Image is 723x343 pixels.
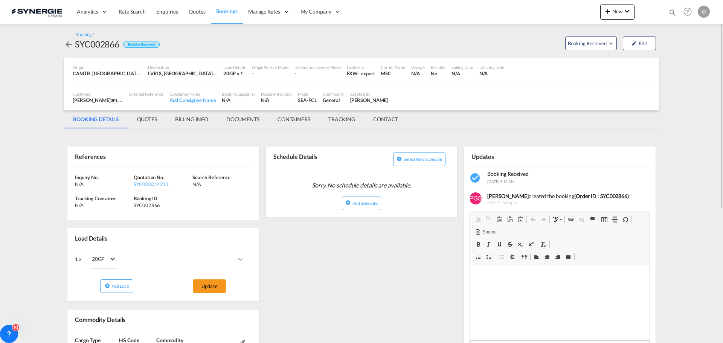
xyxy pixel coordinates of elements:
iframe: Editor, editor2 [470,265,650,340]
a: Cut (Ctrl+X) [473,215,484,224]
a: Subscript [515,239,526,249]
a: Align Left [531,252,542,262]
a: Link (Ctrl+K) [566,215,576,224]
a: Anchor [587,215,597,224]
md-icon: icons/ic_keyboard_arrow_right_black_24px.svg [236,255,245,264]
div: O [698,6,710,18]
a: Redo (Ctrl+Y) [538,215,549,224]
div: SYC002866 [134,202,191,209]
div: [PERSON_NAME] [73,97,123,104]
div: SYC000014211 [134,181,191,188]
a: Superscript [526,239,536,249]
div: Customer [73,91,123,97]
a: Bold (Ctrl+B) [473,239,484,249]
md-icon: icon-chevron-down [622,7,631,16]
md-tab-item: BILLING INFO [166,110,217,128]
div: SYC002866 [75,38,119,50]
div: N/A [192,181,249,188]
div: N/A [411,70,424,77]
a: Block Quote [519,252,529,262]
a: Spell Check As You Type [551,215,564,224]
div: Incoterms [347,64,375,70]
span: 3P Logistics [111,97,132,103]
md-icon: icon-plus-circle [345,200,351,205]
button: Update [193,279,226,293]
md-icon: icon-magnify [668,8,677,17]
div: 20GP x 1 [223,70,246,77]
span: Analytics [77,8,98,15]
a: Undo (Ctrl+Z) [528,215,538,224]
div: Consignee Name [169,91,216,97]
a: Decrease Indent [496,252,506,262]
div: Origin Service Mode [252,64,288,70]
div: Destination Service Mode [294,64,341,70]
b: (Order ID : SYC002866) [574,193,629,199]
div: created the booking [487,192,644,200]
a: Insert Horizontal Line [610,215,620,224]
div: Load Details [223,64,246,70]
a: Underline (Ctrl+U) [494,239,505,249]
md-icon: icon-arrow-left [64,40,73,49]
a: Table [599,215,610,224]
md-pagination-wrapper: Use the left and right arrow keys to navigate between tabs [64,110,407,128]
div: Updates [470,149,558,163]
button: icon-plus 400-fgNewicon-chevron-down [600,5,635,20]
button: icon-pencilEdit [623,37,656,50]
md-tab-item: DOCUMENTS [217,110,268,128]
div: - export [358,70,375,77]
div: EXW [347,70,358,77]
button: Open demo menu [565,37,617,50]
a: Paste as plain text (Ctrl+Shift+V) [505,215,515,224]
div: Document Expert [261,91,292,97]
div: Booking Specialist [222,91,255,97]
div: LVRIX, Riga, Latvia, Northern Europe, Europe [148,70,217,77]
div: General [323,97,344,104]
span: New [603,8,631,14]
md-tab-item: CONTACT [364,110,407,128]
div: Booking / [75,32,94,38]
md-icon: icon-pencil [631,41,637,46]
div: Commodity [323,91,344,97]
span: Quotation No. [134,174,164,180]
md-icon: icon-plus-circle [397,156,402,162]
img: lwfZ4AAAAGSURBVAMAu3FFAKQsG9IAAAAASUVORK5CYII= [470,192,482,204]
span: Manage Rates [248,8,280,15]
div: Commodity Details [73,313,162,326]
span: [DATE] 6:46pm [487,200,644,206]
span: Add Schedule [352,201,377,206]
div: Help [681,5,698,19]
span: Booking Received [568,40,607,47]
div: N/A [75,181,132,188]
span: Booking ID [134,195,157,201]
div: Sailing Date [451,64,473,70]
div: Voyage [411,64,424,70]
div: Carrier Name [381,64,405,70]
div: SEA-FCL [298,97,317,104]
a: Unlink [576,215,587,224]
md-tab-item: QUOTES [128,110,166,128]
a: Strike Through [505,239,515,249]
div: N/A [261,97,292,104]
div: N/A [75,202,132,209]
div: MSC [381,70,405,77]
div: N/A [222,97,255,104]
span: Quotes [189,8,205,15]
md-icon: icon-checkbox-marked-circle [470,172,482,184]
div: - [294,70,341,77]
button: icon-plus-circleAdd Schedule [342,197,381,210]
a: Insert/Remove Bulleted List [484,252,494,262]
div: Origin [73,64,142,70]
a: Justify [563,252,574,262]
a: Remove Format [538,239,549,249]
span: Tracking Container [75,195,116,201]
a: Source [473,227,499,237]
div: Add Consignee Name [169,97,216,104]
div: Mode [298,91,317,97]
span: Help [681,5,694,18]
div: Schedule Details [272,149,360,168]
div: N/A [479,70,505,77]
div: Booking Received [123,41,159,48]
span: Source [481,229,496,235]
span: Inquiry No. [75,174,99,180]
